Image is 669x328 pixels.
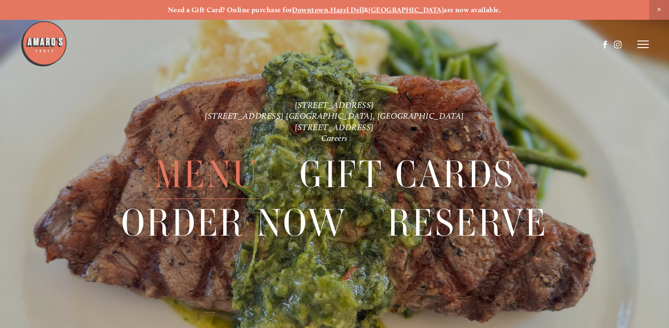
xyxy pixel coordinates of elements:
a: [GEOGRAPHIC_DATA] [368,6,443,14]
a: Reserve [388,199,548,247]
strong: , [328,6,330,14]
a: Careers [321,133,348,143]
a: Hazel Dell [331,6,364,14]
img: Amaro's Table [20,20,67,67]
a: Order Now [121,199,348,247]
strong: are now available. [443,6,501,14]
a: [STREET_ADDRESS] [295,122,374,132]
a: [STREET_ADDRESS] [295,100,374,110]
a: Menu [155,150,259,198]
a: Gift Cards [300,150,515,198]
a: Downtown [292,6,328,14]
strong: Need a Gift Card? Online purchase for [168,6,293,14]
strong: & [364,6,368,14]
a: [STREET_ADDRESS] [GEOGRAPHIC_DATA], [GEOGRAPHIC_DATA] [205,111,464,121]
